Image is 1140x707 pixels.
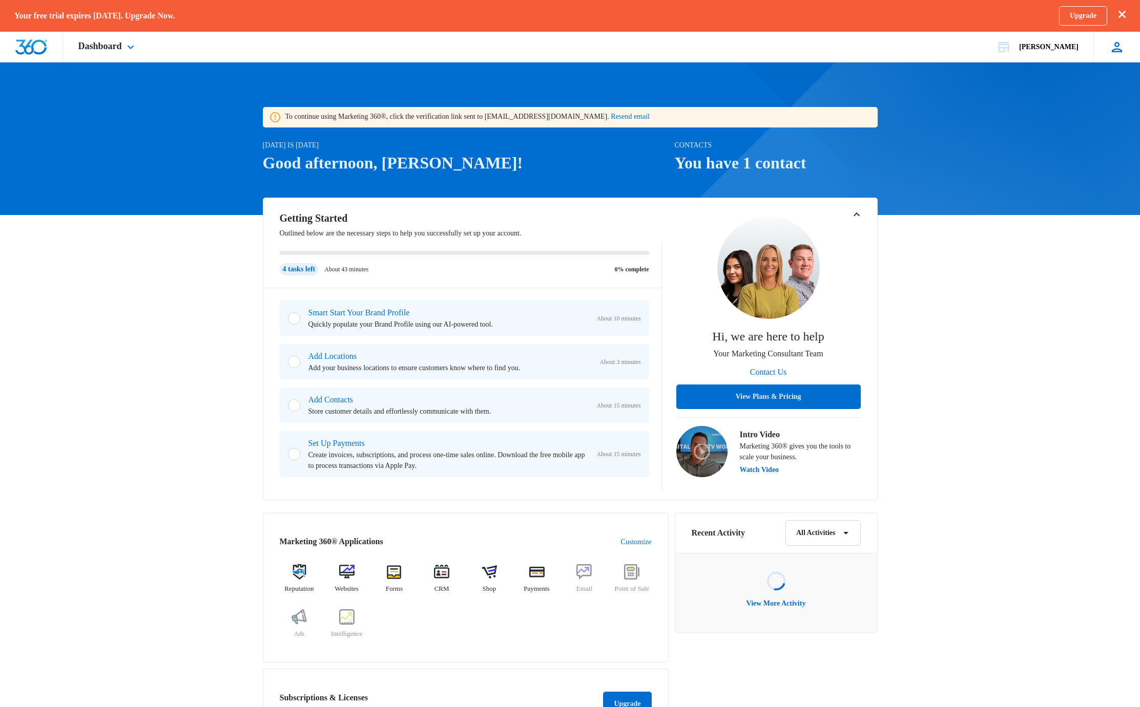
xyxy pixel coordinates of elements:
[675,140,878,151] p: Contacts
[294,629,304,639] span: Ads
[712,327,824,346] p: Hi, we are here to help
[308,352,357,360] a: Add Locations
[612,564,652,601] a: Point of Sale
[285,111,650,122] div: To continue using Marketing 360®, click the verification link sent to [EMAIL_ADDRESS][DOMAIN_NAME].
[740,360,797,384] button: Contact Us
[78,41,122,52] span: Dashboard
[324,265,368,274] p: About 43 minutes
[740,429,861,441] h3: Intro Video
[675,151,878,175] h1: You have 1 contact
[615,265,649,274] p: 0% complete
[308,362,592,373] p: Add your business locations to ensure customers know where to find you.
[621,537,652,547] a: Customize
[308,395,354,404] a: Add Contacts
[280,535,383,548] h2: Marketing 360® Applications
[597,401,641,410] span: About 15 minutes
[740,466,779,474] button: Watch Video
[851,208,863,221] button: Toggle Collapse
[14,11,175,20] p: Your free trial expires [DATE]. Upgrade Now.
[736,591,816,616] button: View More Activity
[615,584,649,594] span: Point of Sale
[597,314,641,323] span: About 10 minutes
[327,609,366,646] a: Intelligence
[1019,43,1079,51] div: account name
[308,439,365,447] a: Set Up Payments
[308,308,410,317] a: Smart Start Your Brand Profile
[308,449,589,471] p: Create invoices, subscriptions, and process one-time sales online. Download the free mobile app t...
[335,584,359,594] span: Websites
[692,527,745,539] h6: Recent Activity
[517,564,556,601] a: Payments
[280,263,319,275] div: 4 tasks left
[375,564,414,601] a: Forms
[280,609,319,646] a: Ads
[713,348,823,360] p: Your Marketing Consultant Team
[284,584,314,594] span: Reputation
[308,319,589,330] p: Quickly populate your Brand Profile using our AI-powered tool.
[331,629,362,639] span: Intelligence
[470,564,509,601] a: Shop
[611,113,650,120] button: Resend email
[386,584,403,594] span: Forms
[597,449,641,459] span: About 15 minutes
[63,32,152,62] div: Dashboard
[280,210,662,226] h2: Getting Started
[280,228,662,239] p: Outlined below are the necessary steps to help you successfully set up your account.
[524,584,550,594] span: Payments
[576,584,592,594] span: Email
[434,584,449,594] span: CRM
[308,406,589,417] p: Store customer details and effortlessly communicate with them.
[676,384,861,409] button: View Plans & Pricing
[785,520,861,546] button: All Activities
[263,151,669,175] h1: Good afternoon, [PERSON_NAME]!
[422,564,462,601] a: CRM
[263,140,669,151] p: [DATE] is [DATE]
[1059,6,1107,26] a: Upgrade
[600,357,641,367] span: About 3 minutes
[280,564,319,601] a: Reputation
[1118,10,1126,20] button: dismiss this dialog
[676,426,728,477] img: Intro Video
[565,564,604,601] a: Email
[327,564,366,601] a: Websites
[483,584,496,594] span: Shop
[740,441,861,462] p: Marketing 360® gives you the tools to scale your business.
